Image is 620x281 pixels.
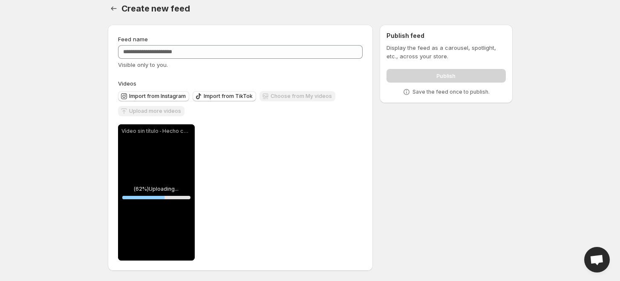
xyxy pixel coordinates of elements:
span: Import from TikTok [204,93,253,100]
span: Videos [118,80,136,87]
p: Display the feed as a carousel, spotlight, etc., across your store. [386,43,505,60]
h2: Publish feed [386,32,505,40]
button: Import from Instagram [118,91,189,101]
span: Feed name [118,36,148,43]
span: Visible only to you. [118,61,168,68]
p: Save the feed once to publish. [412,89,490,95]
p: Vídeo sin título ‐ Hecho con [PERSON_NAME] (1).mp4 [121,128,191,135]
button: Import from TikTok [193,91,256,101]
a: Open chat [584,247,610,272]
span: Import from Instagram [129,93,186,100]
button: Settings [108,3,120,14]
span: Create new feed [121,3,190,14]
